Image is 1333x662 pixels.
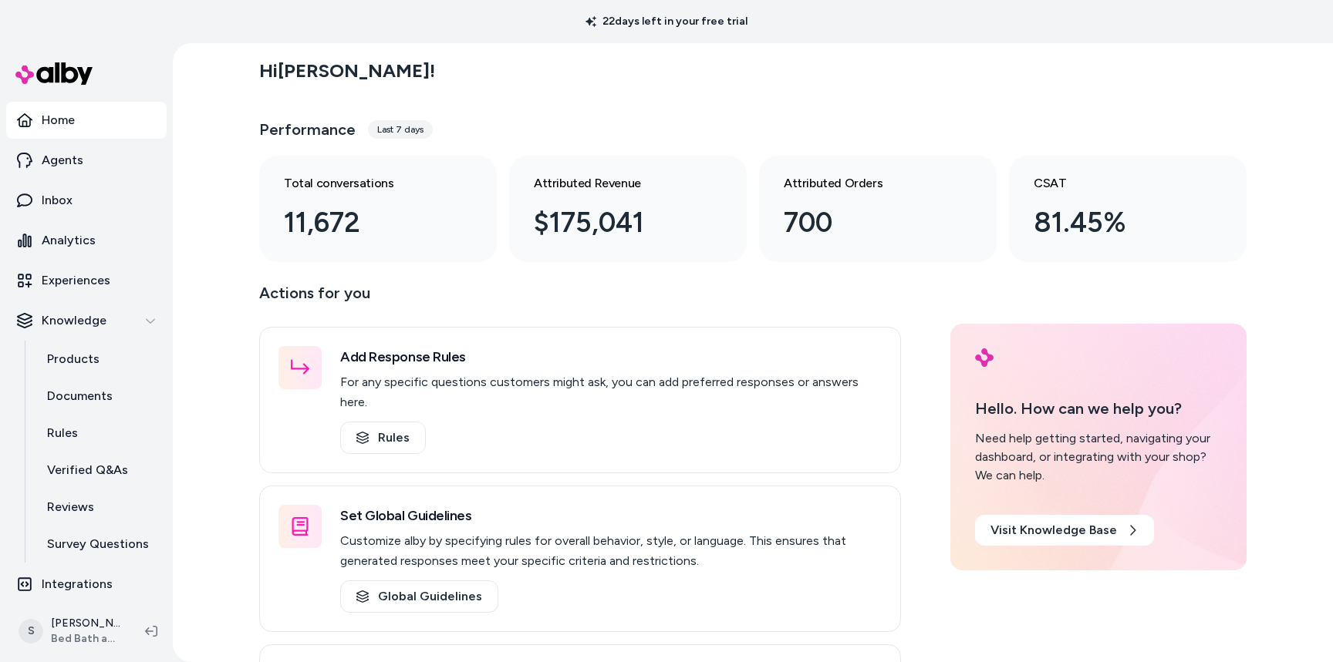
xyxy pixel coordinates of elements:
[51,631,120,647] span: Bed Bath and Beyond
[1034,174,1197,193] h3: CSAT
[534,202,697,244] div: $175,041
[32,452,167,489] a: Verified Q&As
[1034,202,1197,244] div: 81.45%
[47,498,94,516] p: Reviews
[6,262,167,299] a: Experiences
[340,346,882,368] h3: Add Response Rules
[6,222,167,259] a: Analytics
[340,372,882,412] p: For any specific questions customers might ask, you can add preferred responses or answers here.
[6,182,167,219] a: Inbox
[284,202,447,244] div: 11,672
[784,174,947,193] h3: Attributed Orders
[6,102,167,139] a: Home
[32,341,167,378] a: Products
[32,378,167,415] a: Documents
[576,14,757,29] p: 22 days left in your free trial
[47,350,100,368] p: Products
[9,607,133,656] button: S[PERSON_NAME]Bed Bath and Beyond
[368,120,433,139] div: Last 7 days
[1009,156,1247,262] a: CSAT 81.45%
[975,429,1222,485] div: Need help getting started, navigating your dashboard, or integrating with your shop? We can help.
[42,111,75,129] p: Home
[340,505,882,526] h3: Set Global Guidelines
[47,535,149,553] p: Survey Questions
[47,424,78,442] p: Rules
[42,231,96,250] p: Analytics
[42,311,106,330] p: Knowledge
[975,515,1154,546] a: Visit Knowledge Base
[15,62,93,85] img: alby Logo
[259,119,356,140] h3: Performance
[340,422,426,454] a: Rules
[6,142,167,179] a: Agents
[340,580,498,613] a: Global Guidelines
[42,271,110,290] p: Experiences
[509,156,747,262] a: Attributed Revenue $175,041
[42,191,73,210] p: Inbox
[47,461,128,479] p: Verified Q&As
[51,616,120,631] p: [PERSON_NAME]
[42,151,83,170] p: Agents
[47,387,113,405] p: Documents
[6,302,167,339] button: Knowledge
[975,397,1222,420] p: Hello. How can we help you?
[32,489,167,526] a: Reviews
[32,415,167,452] a: Rules
[340,531,882,571] p: Customize alby by specifying rules for overall behavior, style, or language. This ensures that ge...
[32,526,167,563] a: Survey Questions
[6,566,167,603] a: Integrations
[759,156,997,262] a: Attributed Orders 700
[19,619,43,644] span: S
[259,156,497,262] a: Total conversations 11,672
[784,202,947,244] div: 700
[259,59,435,82] h2: Hi [PERSON_NAME] !
[42,575,113,593] p: Integrations
[534,174,697,193] h3: Attributed Revenue
[975,348,994,367] img: alby Logo
[284,174,447,193] h3: Total conversations
[259,281,901,318] p: Actions for you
